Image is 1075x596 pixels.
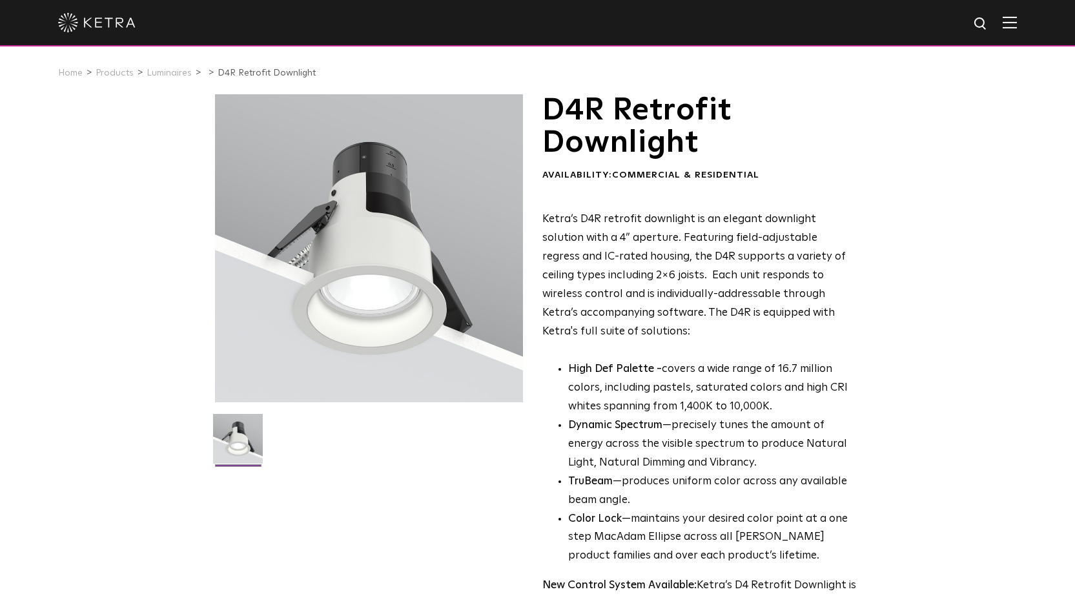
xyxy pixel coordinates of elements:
a: Products [96,68,134,77]
strong: TruBeam [568,476,613,487]
strong: New Control System Available: [542,580,697,591]
li: —precisely tunes the amount of energy across the visible spectrum to produce Natural Light, Natur... [568,416,857,473]
li: —maintains your desired color point at a one step MacAdam Ellipse across all [PERSON_NAME] produc... [568,510,857,566]
strong: High Def Palette - [568,364,662,375]
div: Availability: [542,169,857,182]
img: ketra-logo-2019-white [58,13,136,32]
span: Commercial & Residential [612,170,759,180]
img: search icon [973,16,989,32]
p: covers a wide range of 16.7 million colors, including pastels, saturated colors and high CRI whit... [568,360,857,416]
a: Home [58,68,83,77]
img: D4R Retrofit Downlight [213,414,263,473]
strong: Dynamic Spectrum [568,420,662,431]
h1: D4R Retrofit Downlight [542,94,857,159]
p: Ketra’s D4R retrofit downlight is an elegant downlight solution with a 4” aperture. Featuring fie... [542,211,857,341]
a: Luminaires [147,68,192,77]
a: D4R Retrofit Downlight [218,68,316,77]
img: Hamburger%20Nav.svg [1003,16,1017,28]
li: —produces uniform color across any available beam angle. [568,473,857,510]
strong: Color Lock [568,513,622,524]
